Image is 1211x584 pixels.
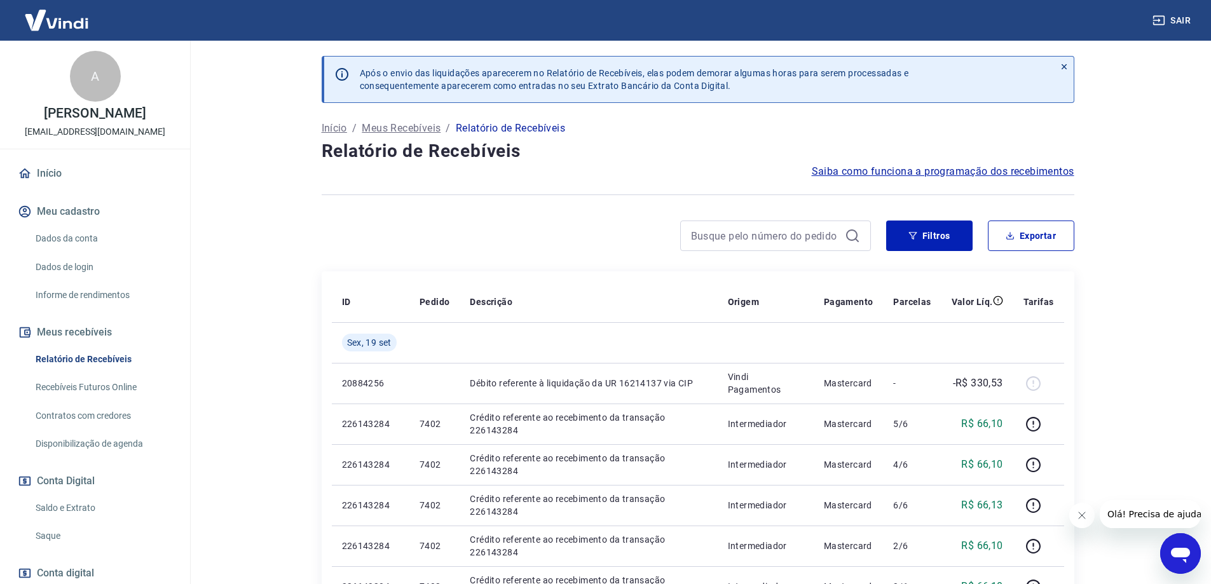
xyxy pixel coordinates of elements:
p: 2/6 [893,540,931,552]
span: Conta digital [37,564,94,582]
a: Dados da conta [31,226,175,252]
p: Descrição [470,295,512,308]
a: Relatório de Recebíveis [31,346,175,372]
p: Parcelas [893,295,931,308]
button: Conta Digital [15,467,175,495]
a: Saldo e Extrato [31,495,175,521]
p: [EMAIL_ADDRESS][DOMAIN_NAME] [25,125,165,139]
p: Mastercard [824,418,873,430]
p: Vindi Pagamentos [728,370,804,396]
p: / [446,121,450,136]
iframe: Message from company [1100,500,1201,528]
p: Pagamento [824,295,873,308]
button: Exportar [988,221,1074,251]
a: Disponibilização de agenda [31,431,175,457]
p: R$ 66,10 [961,538,1002,553]
p: Valor Líq. [952,295,993,308]
p: R$ 66,13 [961,498,1002,513]
iframe: Close message [1069,503,1095,528]
p: Intermediador [728,458,804,471]
p: Origem [728,295,759,308]
p: Relatório de Recebíveis [456,121,565,136]
span: Sex, 19 set [347,336,392,349]
a: Saque [31,523,175,549]
p: Mastercard [824,499,873,512]
p: - [893,377,931,390]
p: 6/6 [893,499,931,512]
a: Dados de login [31,254,175,280]
button: Meus recebíveis [15,318,175,346]
img: Vindi [15,1,98,39]
a: Meus Recebíveis [362,121,441,136]
h4: Relatório de Recebíveis [322,139,1074,164]
p: 226143284 [342,499,399,512]
a: Recebíveis Futuros Online [31,374,175,400]
p: R$ 66,10 [961,416,1002,431]
p: Mastercard [824,458,873,471]
p: R$ 66,10 [961,457,1002,472]
span: Olá! Precisa de ajuda? [8,9,107,19]
p: Crédito referente ao recebimento da transação 226143284 [470,533,707,559]
p: / [352,121,357,136]
div: A [70,51,121,102]
p: ID [342,295,351,308]
p: Crédito referente ao recebimento da transação 226143284 [470,492,707,518]
a: Início [322,121,347,136]
p: 226143284 [342,458,399,471]
p: Mastercard [824,540,873,552]
p: -R$ 330,53 [953,376,1003,391]
p: 5/6 [893,418,931,430]
p: Intermediador [728,540,804,552]
p: Débito referente à liquidação da UR 16214137 via CIP [470,377,707,390]
button: Filtros [886,221,973,251]
p: Crédito referente ao recebimento da transação 226143284 [470,411,707,437]
p: Pedido [420,295,449,308]
p: Crédito referente ao recebimento da transação 226143284 [470,452,707,477]
p: 4/6 [893,458,931,471]
a: Saiba como funciona a programação dos recebimentos [812,164,1074,179]
button: Meu cadastro [15,198,175,226]
button: Sair [1150,9,1196,32]
a: Informe de rendimentos [31,282,175,308]
input: Busque pelo número do pedido [691,226,840,245]
p: 226143284 [342,418,399,430]
p: 7402 [420,540,449,552]
p: Intermediador [728,499,804,512]
iframe: Button to launch messaging window [1160,533,1201,574]
p: 20884256 [342,377,399,390]
p: Mastercard [824,377,873,390]
p: 7402 [420,458,449,471]
a: Contratos com credores [31,403,175,429]
p: 226143284 [342,540,399,552]
p: Tarifas [1023,295,1054,308]
p: Intermediador [728,418,804,430]
a: Início [15,160,175,187]
p: [PERSON_NAME] [44,107,146,120]
p: Após o envio das liquidações aparecerem no Relatório de Recebíveis, elas podem demorar algumas ho... [360,67,909,92]
p: 7402 [420,499,449,512]
p: 7402 [420,418,449,430]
